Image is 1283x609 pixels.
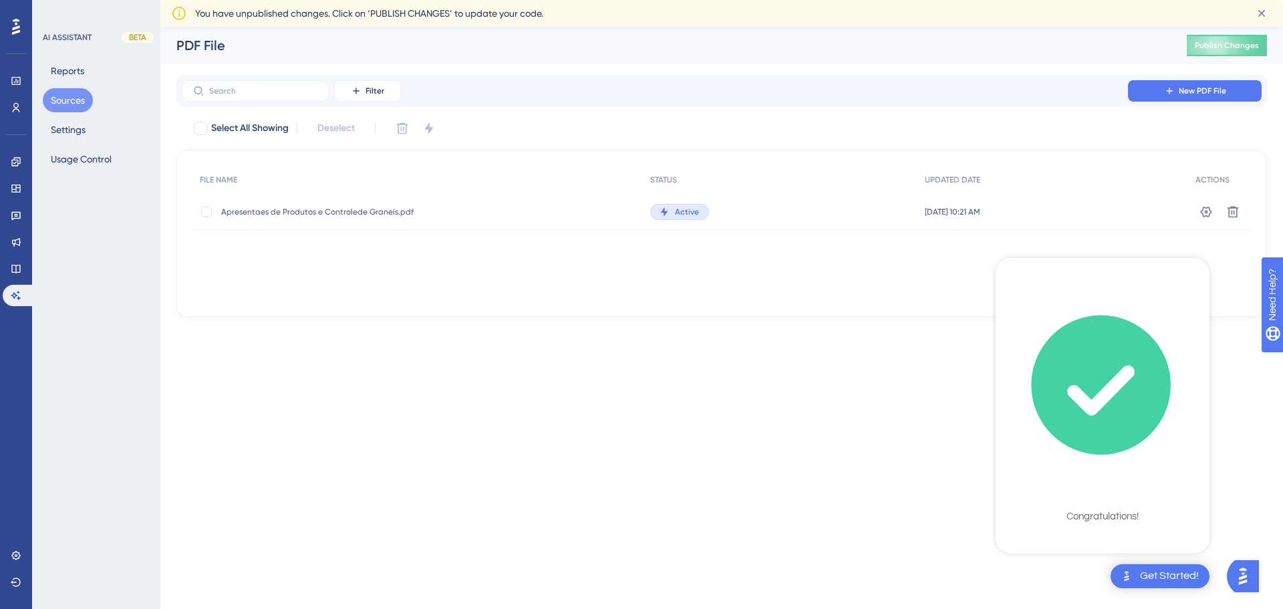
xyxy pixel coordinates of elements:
div: AI ASSISTANT [43,32,92,43]
span: Publish Changes [1195,40,1259,51]
input: Search [209,86,317,96]
div: Congratulations! [1066,510,1139,523]
span: [DATE] 10:21 AM [925,207,980,217]
span: Deselect [317,120,355,136]
div: Get Started! [1140,569,1199,584]
button: New PDF File [1128,80,1262,102]
button: Publish Changes [1187,35,1267,56]
span: Filter [366,86,384,96]
span: ACTIONS [1195,174,1230,185]
span: UPDATED DATE [925,174,980,185]
button: Settings [43,118,94,142]
div: Checklist Completed [1028,485,1177,504]
iframe: UserGuiding AI Assistant Launcher [1227,556,1267,596]
span: Apresentaes de Produtos e Controlede Graneis.pdf [221,207,435,217]
div: PDF File [176,36,1153,55]
div: BETA [122,32,154,43]
div: checklist loading [996,258,1209,550]
span: Select All Showing [211,120,289,136]
button: Filter [334,80,401,102]
span: STATUS [650,174,677,185]
div: Open Get Started! checklist [1111,564,1209,588]
span: Need Help? [31,3,84,19]
span: You have unpublished changes. Click on ‘PUBLISH CHANGES’ to update your code. [195,5,543,21]
span: FILE NAME [200,174,237,185]
span: New PDF File [1179,86,1226,96]
div: Checklist Container [996,258,1209,554]
button: Sources [43,88,93,112]
span: Active [675,207,699,217]
button: Deselect [305,116,367,140]
img: launcher-image-alternative-text [1119,568,1135,584]
button: Usage Control [43,147,120,171]
button: Reports [43,59,92,83]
